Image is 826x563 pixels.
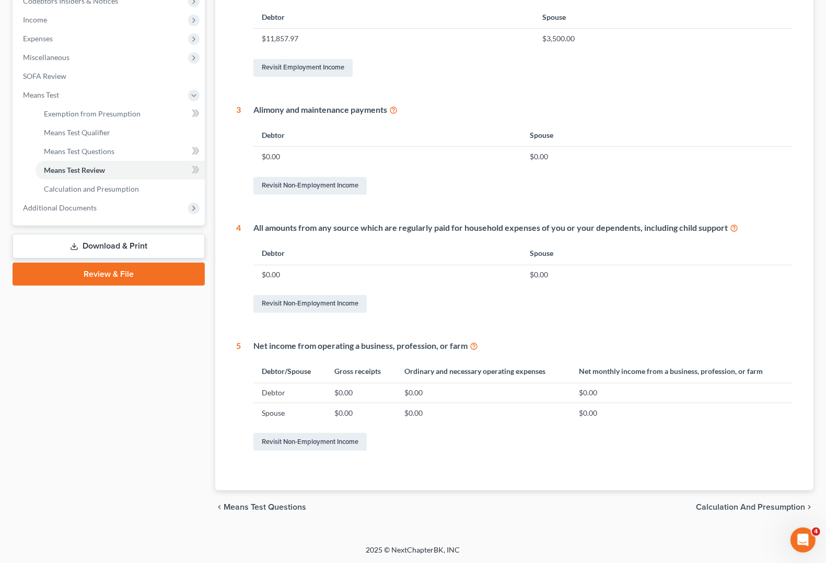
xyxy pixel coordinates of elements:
td: $0.00 [571,403,793,423]
a: Means Test Review [36,161,205,180]
i: chevron_right [805,503,813,511]
td: $0.00 [327,403,397,423]
div: 3 [236,104,241,197]
i: chevron_left [215,503,224,511]
span: Calculation and Presumption [44,184,139,193]
a: Revisit Non-Employment Income [253,295,367,313]
a: Revisit Non-Employment Income [253,433,367,451]
td: $0.00 [253,265,521,285]
div: 4 [236,222,241,315]
span: Means Test Qualifier [44,128,110,137]
a: Means Test Questions [36,142,205,161]
span: Income [23,15,47,24]
a: Revisit Employment Income [253,59,353,77]
td: $0.00 [327,383,397,403]
div: Net income from operating a business, profession, or farm [253,340,793,352]
a: SOFA Review [15,67,205,86]
a: Exemption from Presumption [36,104,205,123]
td: $0.00 [253,147,521,167]
span: Means Test [23,90,59,99]
iframe: Intercom live chat [790,527,816,553]
span: Exemption from Presumption [44,109,141,118]
a: Calculation and Presumption [36,180,205,198]
td: Spouse [253,403,326,423]
td: $0.00 [396,403,571,423]
span: Means Test Questions [224,503,306,511]
div: Alimony and maintenance payments [253,104,793,116]
a: Means Test Qualifier [36,123,205,142]
td: Debtor [253,383,326,403]
td: $3,500.00 [534,29,793,49]
span: Calculation and Presumption [696,503,805,511]
th: Net monthly income from a business, profession, or farm [571,360,793,383]
div: 5 [236,340,241,453]
button: chevron_left Means Test Questions [215,503,306,511]
td: $0.00 [521,147,793,167]
th: Gross receipts [327,360,397,383]
span: Additional Documents [23,203,97,212]
a: Download & Print [13,234,205,259]
th: Debtor [253,124,521,147]
div: All amounts from any source which are regularly paid for household expenses of you or your depend... [253,222,793,234]
span: Means Test Questions [44,147,114,156]
th: Spouse [521,242,793,265]
td: $11,857.97 [253,29,534,49]
a: Review & File [13,263,205,286]
span: Miscellaneous [23,53,69,62]
button: Calculation and Presumption chevron_right [696,503,813,511]
span: SOFA Review [23,72,66,80]
th: Spouse [534,6,793,28]
a: Revisit Non-Employment Income [253,177,367,195]
span: Means Test Review [44,166,105,174]
td: $0.00 [521,265,793,285]
span: 4 [812,527,820,536]
th: Debtor [253,242,521,265]
td: $0.00 [396,383,571,403]
th: Debtor [253,6,534,28]
span: Expenses [23,34,53,43]
th: Debtor/Spouse [253,360,326,383]
th: Spouse [521,124,793,147]
th: Ordinary and necessary operating expenses [396,360,571,383]
td: $0.00 [571,383,793,403]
